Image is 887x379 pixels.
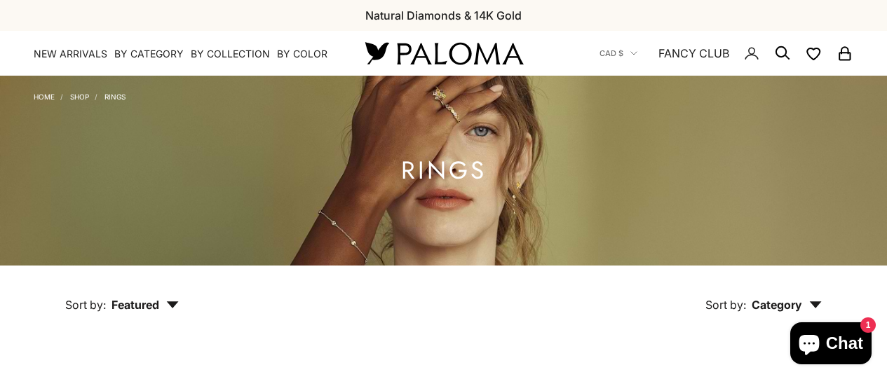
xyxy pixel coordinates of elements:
[114,47,184,61] summary: By Category
[111,298,179,312] span: Featured
[705,298,746,312] span: Sort by:
[34,47,107,61] a: NEW ARRIVALS
[401,162,487,179] h1: Rings
[277,47,327,61] summary: By Color
[34,92,55,101] a: Home
[600,47,637,60] button: CAD $
[34,90,126,101] nav: Breadcrumb
[752,298,822,312] span: Category
[34,47,332,61] nav: Primary navigation
[191,47,270,61] summary: By Collection
[658,44,729,62] a: FANCY CLUB
[33,266,211,324] button: Sort by: Featured
[70,92,89,101] a: Shop
[365,6,522,25] p: Natural Diamonds & 14K Gold
[673,266,854,324] button: Sort by: Category
[104,92,126,101] a: Rings
[600,31,853,76] nav: Secondary navigation
[600,47,623,60] span: CAD $
[786,322,876,368] inbox-online-store-chat: Shopify online store chat
[65,298,106,312] span: Sort by:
